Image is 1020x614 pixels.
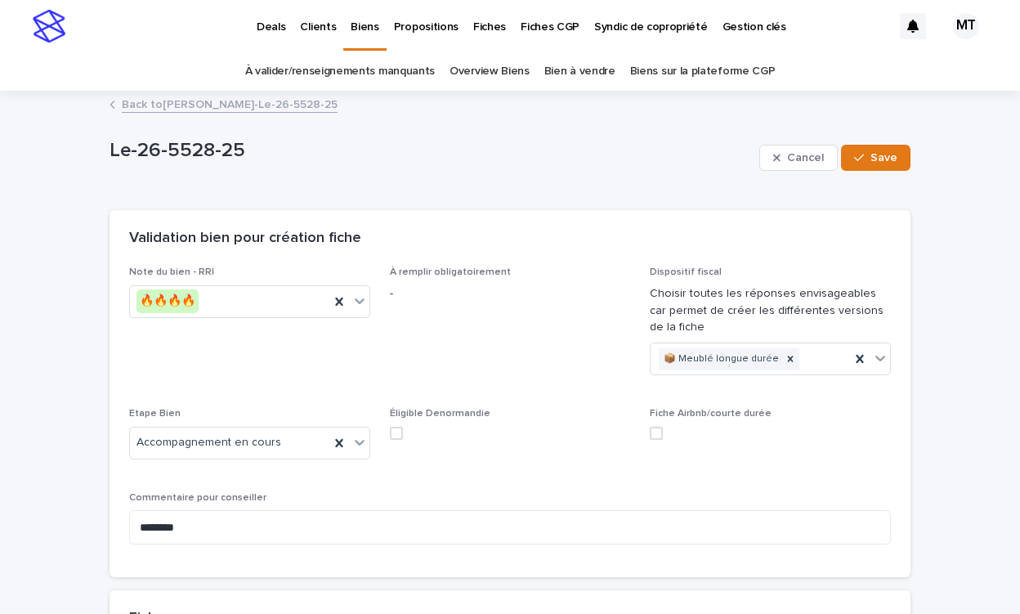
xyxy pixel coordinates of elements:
span: Etape Bien [129,409,181,419]
img: stacker-logo-s-only.png [33,10,65,43]
span: Accompagnement en cours [136,434,281,451]
span: Save [870,152,897,164]
a: À valider/renseignements manquants [245,52,435,91]
span: Cancel [787,152,824,164]
span: Note du bien - RRI [129,267,214,277]
div: 🔥🔥🔥🔥 [136,289,199,313]
span: Fiche Airbnb/courte durée [650,409,772,419]
span: Éligible Denormandie [390,409,490,419]
span: Dispositif fiscal [650,267,722,277]
div: MT [953,13,979,39]
p: Le-26-5528-25 [110,139,753,163]
button: Cancel [759,145,838,171]
button: Save [841,145,910,171]
a: Bien à vendre [544,52,615,91]
span: Commentaire pour conseiller [129,493,266,503]
a: Biens sur la plateforme CGP [630,52,776,91]
div: 📦 Meublé longue durée [659,348,781,370]
a: Overview Biens [450,52,530,91]
a: Back to[PERSON_NAME]-Le-26-5528-25 [122,94,338,113]
h2: Validation bien pour création fiche [129,230,361,248]
p: - [390,285,631,303]
p: Choisir toutes les réponses envisageables car permet de créer les différentes versions de la fiche [650,285,891,336]
span: À remplir obligatoirement [390,267,511,277]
